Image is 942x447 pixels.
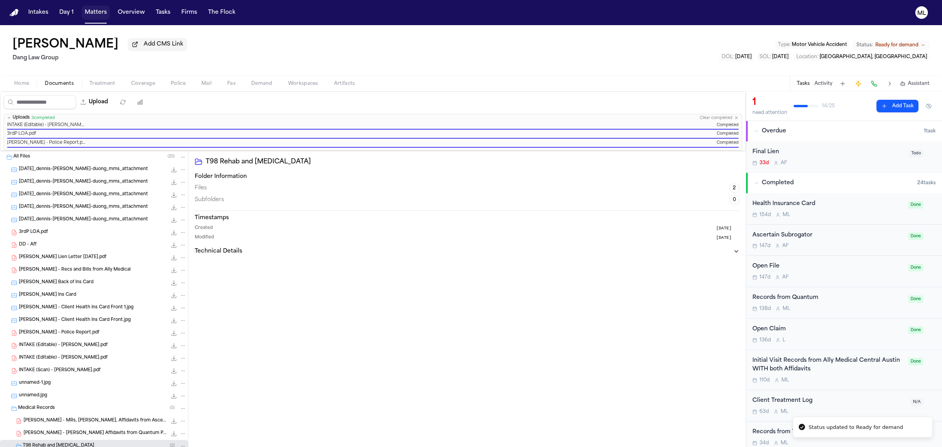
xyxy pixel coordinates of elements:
[170,203,178,211] button: Download 2025-04-28_dennis-hoang-duong_mms_attachment
[757,53,791,61] button: Edit SOL: 2027-02-15
[717,123,739,128] span: Completed
[251,81,272,87] span: Demand
[7,140,86,146] span: [PERSON_NAME] - Police Report.pdf
[170,406,175,410] span: ( 5 )
[752,325,904,334] div: Open Claim
[752,200,904,209] div: Health Insurance Card
[853,40,929,50] button: Change status from Ready for demand
[796,55,818,59] span: Location :
[746,287,942,319] div: Open task: Records from Quantum
[856,42,873,48] span: Status:
[909,150,923,157] span: Todo
[908,358,923,365] span: Done
[782,243,789,249] span: A F
[917,180,936,186] span: 24 task s
[719,53,754,61] button: Edit DOL: 2025-02-15
[781,409,788,415] span: M L
[206,157,739,167] h2: T98 Rehab and [MEDICAL_DATA]
[19,355,108,361] span: INTAKE (Editable) - [PERSON_NAME].pdf
[170,191,178,199] button: Download 2025-04-28_dennis-hoang-duong_mms_attachment
[195,173,739,181] h3: Folder Information
[759,274,770,280] span: 147d
[170,354,178,362] button: Download INTAKE (Editable) - DUONG, Dennis Hoang.pdf
[170,430,178,438] button: Download D. Duong - MRs Bills Affidavits from Quantum Pain and Orthopedic - 4.8.25
[900,81,929,87] button: Assistant
[746,141,942,172] div: Open task: Final Lien
[170,342,178,350] button: Download INTAKE (Editable) - DUONG, Dennis Hoang.pdf
[25,5,51,20] button: Intakes
[128,38,187,51] button: Add CMS Link
[781,160,787,166] span: A F
[746,225,942,256] div: Open task: Ascertain Subrogator
[762,127,786,135] span: Overdue
[170,254,178,262] button: Download D. Duong Lien Letter 4-25-25.pdf
[19,367,100,374] span: INTAKE (Scan) - [PERSON_NAME].pdf
[19,204,148,211] span: [DATE]_dennis-[PERSON_NAME]-duong_mms_attachment
[131,81,155,87] span: Coverage
[205,5,239,20] button: The Flock
[7,131,36,137] span: 3rdP LOA.pdf
[19,279,93,286] span: [PERSON_NAME] Back of Ins Card
[746,173,942,193] button: Completed24tasks
[717,131,739,137] span: Completed
[19,317,131,324] span: [PERSON_NAME] - Client Health Ins Card Front.jpg
[168,154,175,159] span: ( 25 )
[24,430,167,437] span: [PERSON_NAME] - [PERSON_NAME] Affidavits from Quantum Pain and Orthopedic - [DATE]
[822,103,835,109] span: 14 / 25
[759,440,769,446] span: 34d
[875,42,918,48] span: Ready for demand
[4,95,76,109] input: Search files
[783,337,785,343] span: L
[716,234,739,241] button: [DATE]
[170,367,178,375] button: Download INTAKE (Scan) - DUONG, Dennis Hoang.pdf
[752,231,904,240] div: Ascertain Subrogator
[752,356,904,374] div: Initial Visit Records from Ally Medical Central Austin WITH both Affidavits
[170,304,178,312] button: Download Duong - Client Health Ins Card Front 1.jpg
[195,196,224,204] span: Subfolders
[820,55,927,59] span: [GEOGRAPHIC_DATA], [GEOGRAPHIC_DATA]
[752,110,787,116] div: need attention
[908,326,923,334] span: Done
[19,392,47,399] span: unnamed.jpg
[195,214,739,222] h3: Timestamps
[170,279,178,287] button: Download Dennis Back of Ins Card
[837,78,848,89] button: Add Task
[752,262,904,271] div: Open File
[170,166,178,174] button: Download 2025-04-23_dennis-hoang-duong_mms_attachment
[762,179,794,187] span: Completed
[776,41,849,49] button: Edit Type: Motor Vehicle Accident
[917,11,926,16] text: ML
[735,55,752,59] span: [DATE]
[13,38,119,52] h1: [PERSON_NAME]
[19,179,148,185] span: [DATE]_dennis-[PERSON_NAME]-duong_mms_attachment
[171,81,186,87] span: Police
[56,5,77,20] button: Day 1
[746,193,942,225] div: Open task: Health Insurance Card
[227,81,235,87] span: Fax
[716,225,739,232] button: [DATE]
[19,242,37,248] span: DD - Aff
[9,9,19,16] a: Home
[759,160,769,166] span: 33d
[170,291,178,299] button: Download Dennis Ins Card
[178,5,200,20] button: Firms
[783,306,790,312] span: M L
[908,81,929,87] span: Assistant
[19,216,148,223] span: [DATE]_dennis-[PERSON_NAME]-duong_mms_attachment
[759,243,770,249] span: 147d
[869,78,880,89] button: Make a Call
[170,392,178,400] button: Download unnamed.jpg
[759,212,771,218] span: 154d
[195,234,214,241] span: Modified
[908,264,923,271] span: Done
[7,123,86,128] span: INTAKE (Editable) - [PERSON_NAME].pdf
[19,166,148,173] span: [DATE]_dennis-[PERSON_NAME]-duong_mms_attachment
[924,128,936,134] span: 1 task
[13,154,30,160] span: All Files
[752,148,904,157] div: Final Lien
[752,428,904,437] div: Records from T98 Rehab & Chiro
[18,405,55,412] span: Medical Records
[746,121,942,141] button: Overdue1task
